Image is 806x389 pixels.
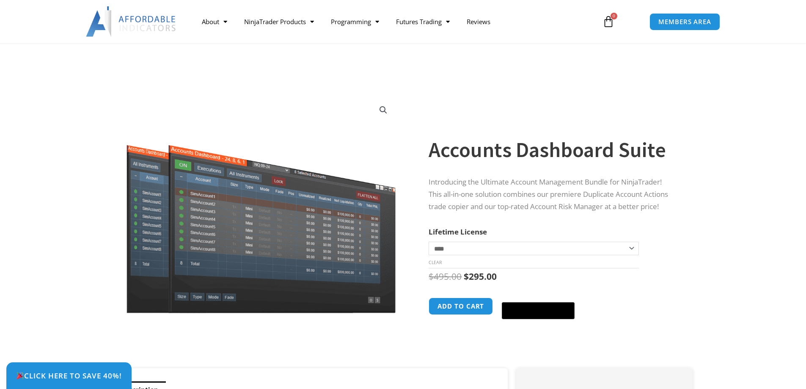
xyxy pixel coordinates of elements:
[429,298,493,315] button: Add to cart
[658,19,711,25] span: MEMBERS AREA
[464,270,497,282] bdi: 295.00
[649,13,720,30] a: MEMBERS AREA
[16,372,122,379] span: Click Here to save 40%!
[429,176,676,213] p: Introducing the Ultimate Account Management Bundle for NinjaTrader! This all-in-one solution comb...
[388,12,458,31] a: Futures Trading
[17,372,24,379] img: 🎉
[125,96,397,313] img: Screenshot 2024-08-26 155710eeeee
[429,270,434,282] span: $
[6,362,132,389] a: 🎉Click Here to save 40%!
[611,13,617,19] span: 0
[376,102,391,118] a: View full-screen image gallery
[236,12,322,31] a: NinjaTrader Products
[500,296,576,297] iframe: Secure payment input frame
[590,9,627,34] a: 0
[193,12,593,31] nav: Menu
[429,259,442,265] a: Clear options
[429,227,487,237] label: Lifetime License
[502,302,575,319] button: Buy with GPay
[429,270,462,282] bdi: 495.00
[464,270,469,282] span: $
[458,12,499,31] a: Reviews
[322,12,388,31] a: Programming
[429,135,676,165] h1: Accounts Dashboard Suite
[86,6,177,37] img: LogoAI | Affordable Indicators – NinjaTrader
[193,12,236,31] a: About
